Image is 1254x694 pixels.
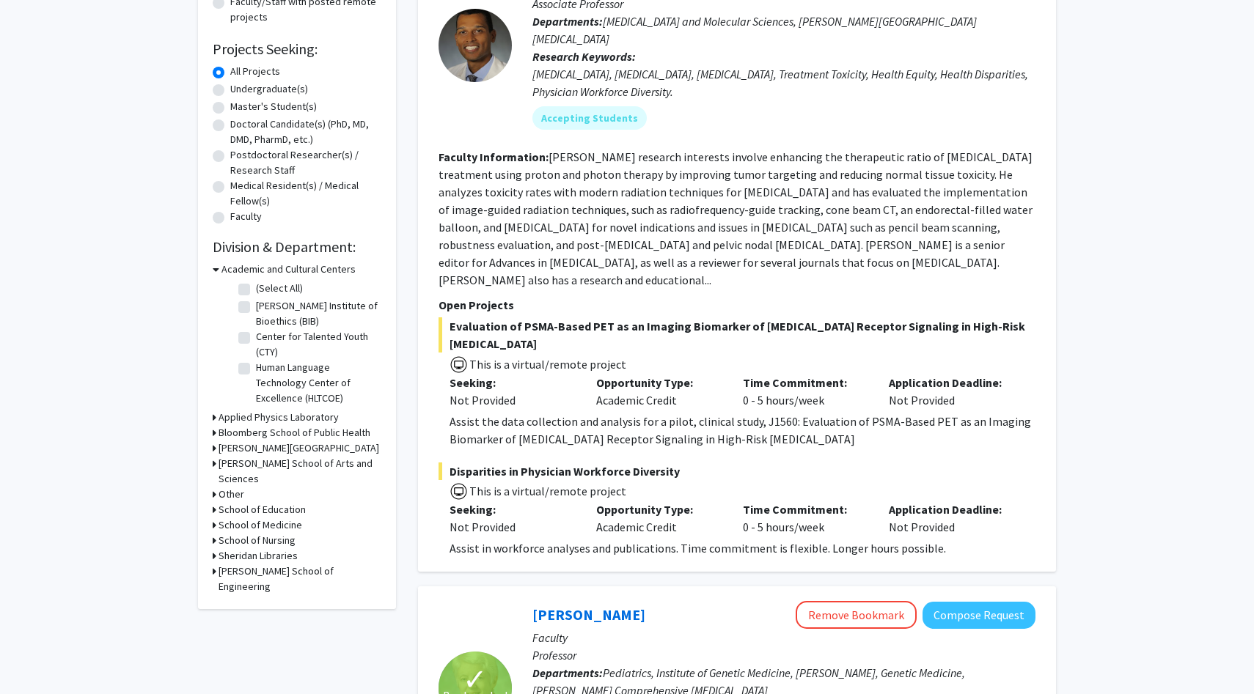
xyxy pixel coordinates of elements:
h3: School of Medicine [219,517,302,533]
label: All Projects [230,64,280,79]
h2: Projects Seeking: [213,40,381,58]
b: Departments: [532,14,603,29]
label: Human Language Technology Center of Excellence (HLTCOE) [256,360,378,406]
div: Assist the data collection and analysis for a pilot, clinical study, J1560: Evaluation of PSMA-Ba... [450,413,1035,448]
p: Seeking: [450,374,574,391]
label: Undergraduate(s) [230,81,308,97]
div: [MEDICAL_DATA], [MEDICAL_DATA], [MEDICAL_DATA], Treatment Toxicity, Health Equity, Health Dispari... [532,65,1035,100]
h3: School of Nursing [219,533,296,548]
div: Not Provided [878,501,1024,536]
h3: [PERSON_NAME][GEOGRAPHIC_DATA] [219,440,379,456]
mat-chip: Accepting Students [532,106,647,130]
h3: Other [219,487,244,502]
span: This is a virtual/remote project [468,357,626,372]
label: Master's Student(s) [230,99,317,114]
label: Postdoctoral Researcher(s) / Research Staff [230,147,381,178]
h3: Academic and Cultural Centers [221,262,356,277]
div: 0 - 5 hours/week [732,501,879,536]
span: Evaluation of PSMA-Based PET as an Imaging Biomarker of [MEDICAL_DATA] Receptor Signaling in High... [439,317,1035,352]
span: ✓ [463,672,488,687]
b: Research Keywords: [532,49,636,64]
fg-read-more: [PERSON_NAME] research interests involve enhancing the therapeutic ratio of [MEDICAL_DATA] treatm... [439,149,1033,287]
p: Time Commitment: [743,501,868,518]
div: Not Provided [450,391,574,409]
h3: School of Education [219,502,306,517]
label: Medical Resident(s) / Medical Fellow(s) [230,178,381,209]
label: [PERSON_NAME] Institute of Bioethics (BIB) [256,298,378,329]
p: Application Deadline: [889,501,1013,518]
p: Opportunity Type: [596,501,721,518]
span: This is a virtual/remote project [468,484,626,498]
label: Center for Talented Youth (CTY) [256,329,378,360]
p: Seeking: [450,501,574,518]
div: Academic Credit [585,374,732,409]
label: (Select All) [256,281,303,296]
p: Faculty [532,629,1035,646]
h2: Division & Department: [213,238,381,256]
iframe: Chat [11,628,62,683]
h3: Bloomberg School of Public Health [219,425,370,440]
button: Remove Bookmark [796,601,917,629]
h3: Sheridan Libraries [219,548,298,564]
div: Assist in workforce analyses and publications. Time commitment is flexible. Longer hours possible. [450,539,1035,557]
p: Application Deadline: [889,374,1013,391]
b: Departments: [532,665,603,680]
h3: [PERSON_NAME] School of Arts and Sciences [219,456,381,487]
b: Faculty Information: [439,149,549,164]
p: Opportunity Type: [596,374,721,391]
p: Time Commitment: [743,374,868,391]
div: Not Provided [450,518,574,536]
div: 0 - 5 hours/week [732,374,879,409]
p: Professor [532,646,1035,664]
a: [PERSON_NAME] [532,605,645,624]
label: Faculty [230,209,262,224]
span: [MEDICAL_DATA] and Molecular Sciences, [PERSON_NAME][GEOGRAPHIC_DATA][MEDICAL_DATA] [532,14,977,46]
p: Open Projects [439,296,1035,314]
h3: [PERSON_NAME] School of Engineering [219,564,381,594]
button: Compose Request to Joann Bodurtha [923,602,1035,629]
span: Disparities in Physician Workforce Diversity [439,462,1035,480]
div: Academic Credit [585,501,732,536]
div: Not Provided [878,374,1024,409]
h3: Applied Physics Laboratory [219,410,339,425]
label: Doctoral Candidate(s) (PhD, MD, DMD, PharmD, etc.) [230,117,381,147]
